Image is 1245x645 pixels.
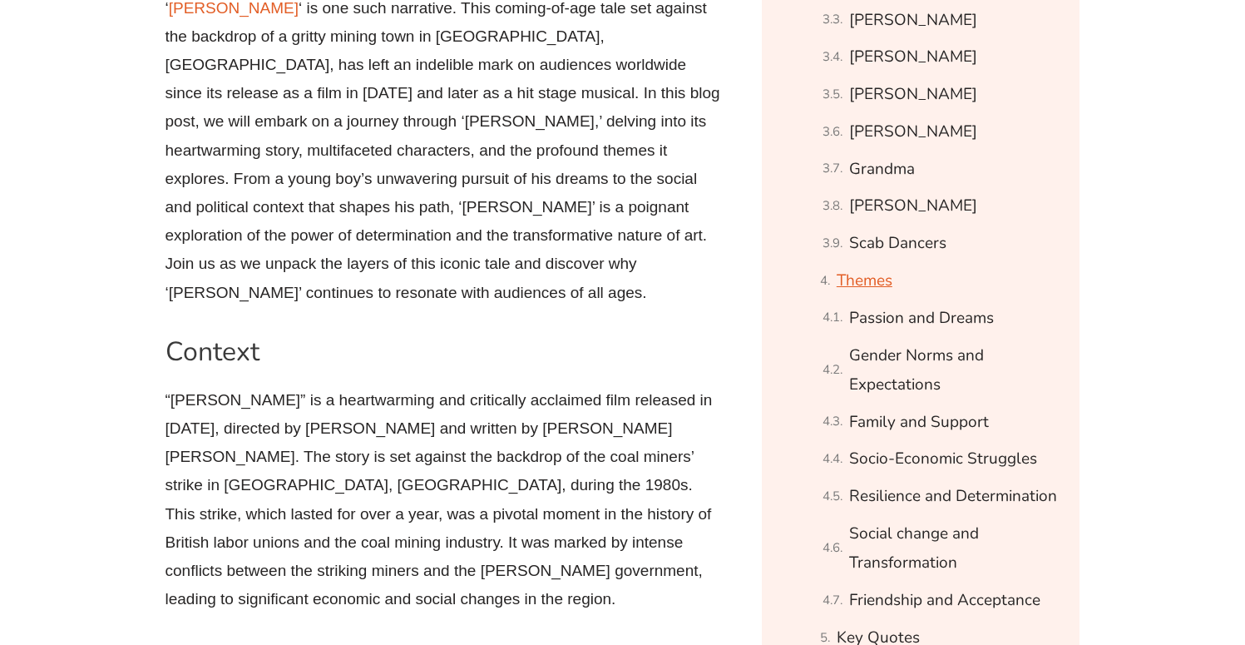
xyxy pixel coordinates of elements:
a: [PERSON_NAME] [849,42,977,72]
a: Themes [837,266,892,295]
a: Social change and Transformation [849,519,1059,578]
iframe: Chat Widget [1162,565,1245,645]
a: Resilience and Determination [849,482,1057,511]
h2: Context [166,335,723,370]
a: Passion and Dreams [849,304,994,333]
a: Socio-Economic Struggles [849,444,1037,474]
a: Friendship and Acceptance [849,586,1040,615]
a: Grandma [849,155,915,184]
a: Gender Norms and Expectations [849,341,1059,400]
p: “[PERSON_NAME]” is a heartwarming and critically acclaimed film released in [DATE], directed by [... [166,386,723,614]
a: [PERSON_NAME] [849,191,977,221]
a: [PERSON_NAME] [849,117,977,146]
a: Family and Support [849,408,989,437]
a: Scab Dancers [849,229,946,258]
a: [PERSON_NAME] [849,80,977,109]
a: [PERSON_NAME] [849,6,977,35]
